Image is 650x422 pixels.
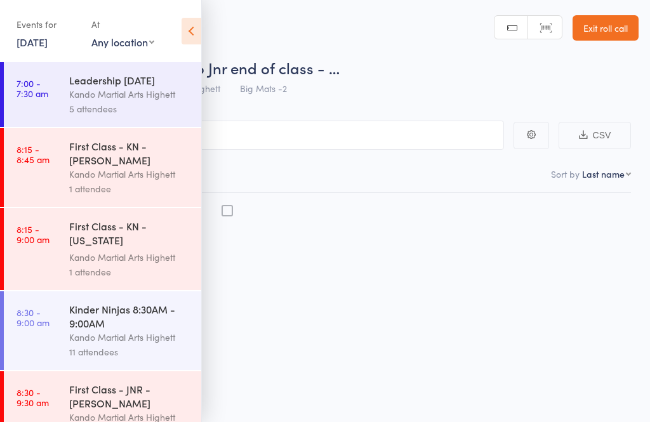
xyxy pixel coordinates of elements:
div: First Class - JNR - [PERSON_NAME] [69,382,190,410]
a: 7:00 -7:30 amLeadership [DATE]Kando Martial Arts Highett5 attendees [4,62,201,127]
a: 8:15 -8:45 amFirst Class - KN - [PERSON_NAME]Kando Martial Arts Highett1 attendee [4,128,201,207]
time: 8:15 - 8:45 am [17,144,50,164]
div: At [91,14,154,35]
input: Search by name [19,121,504,150]
time: 8:30 - 9:00 am [17,307,50,327]
div: First Class - KN - [PERSON_NAME] [69,139,190,167]
div: Last name [582,168,625,180]
a: Exit roll call [573,15,639,41]
div: 5 attendees [69,102,190,116]
div: Kando Martial Arts Highett [69,250,190,265]
label: Sort by [551,168,580,180]
button: CSV [559,122,631,149]
div: Kando Martial Arts Highett [69,87,190,102]
a: [DATE] [17,35,48,49]
span: Big Mats -2 [240,82,287,95]
a: 8:15 -9:00 amFirst Class - KN - [US_STATE][PERSON_NAME]Kando Martial Arts Highett1 attendee [4,208,201,290]
div: Kando Martial Arts Highett [69,330,190,345]
div: First Class - KN - [US_STATE][PERSON_NAME] [69,219,190,250]
div: 11 attendees [69,345,190,359]
div: Leadership [DATE] [69,73,190,87]
div: Events for [17,14,79,35]
div: Kinder Ninjas 8:30AM - 9:00AM [69,302,190,330]
time: 8:15 - 9:00 am [17,224,50,244]
div: 1 attendee [69,181,190,196]
span: Move LD to Jnr end of class - … [126,57,340,78]
div: Kando Martial Arts Highett [69,167,190,181]
div: 1 attendee [69,265,190,279]
a: 8:30 -9:00 amKinder Ninjas 8:30AM - 9:00AMKando Martial Arts Highett11 attendees [4,291,201,370]
time: 8:30 - 9:30 am [17,387,49,407]
div: Any location [91,35,154,49]
time: 7:00 - 7:30 am [17,78,48,98]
